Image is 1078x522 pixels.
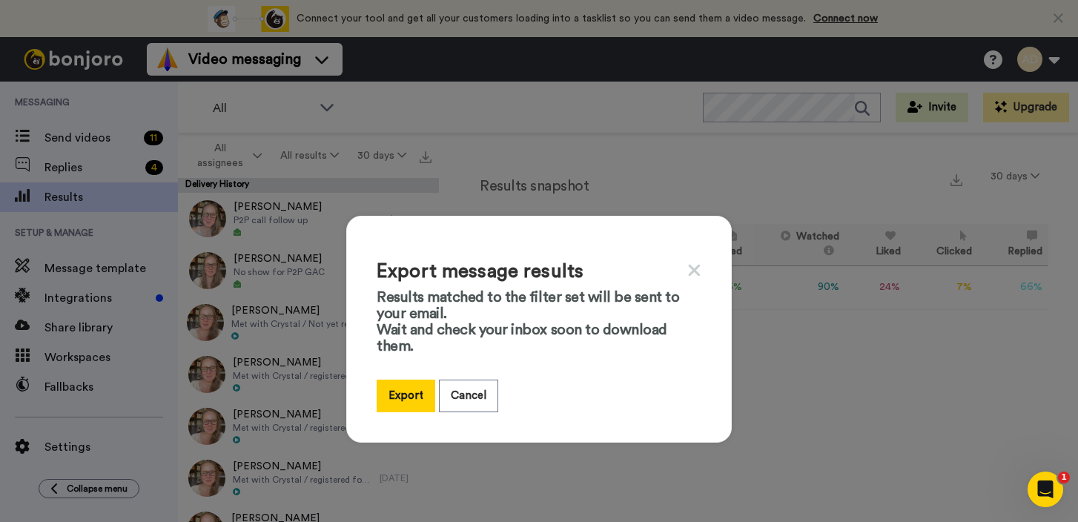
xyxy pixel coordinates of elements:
[439,380,498,412] button: Cancel
[1058,472,1070,483] span: 1
[377,380,435,412] button: Export
[377,261,687,283] h1: Export message results
[377,289,687,354] p: Results matched to the filter set will be sent to your email. Wait and check your inbox soon to d...
[1028,472,1063,507] iframe: Intercom live chat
